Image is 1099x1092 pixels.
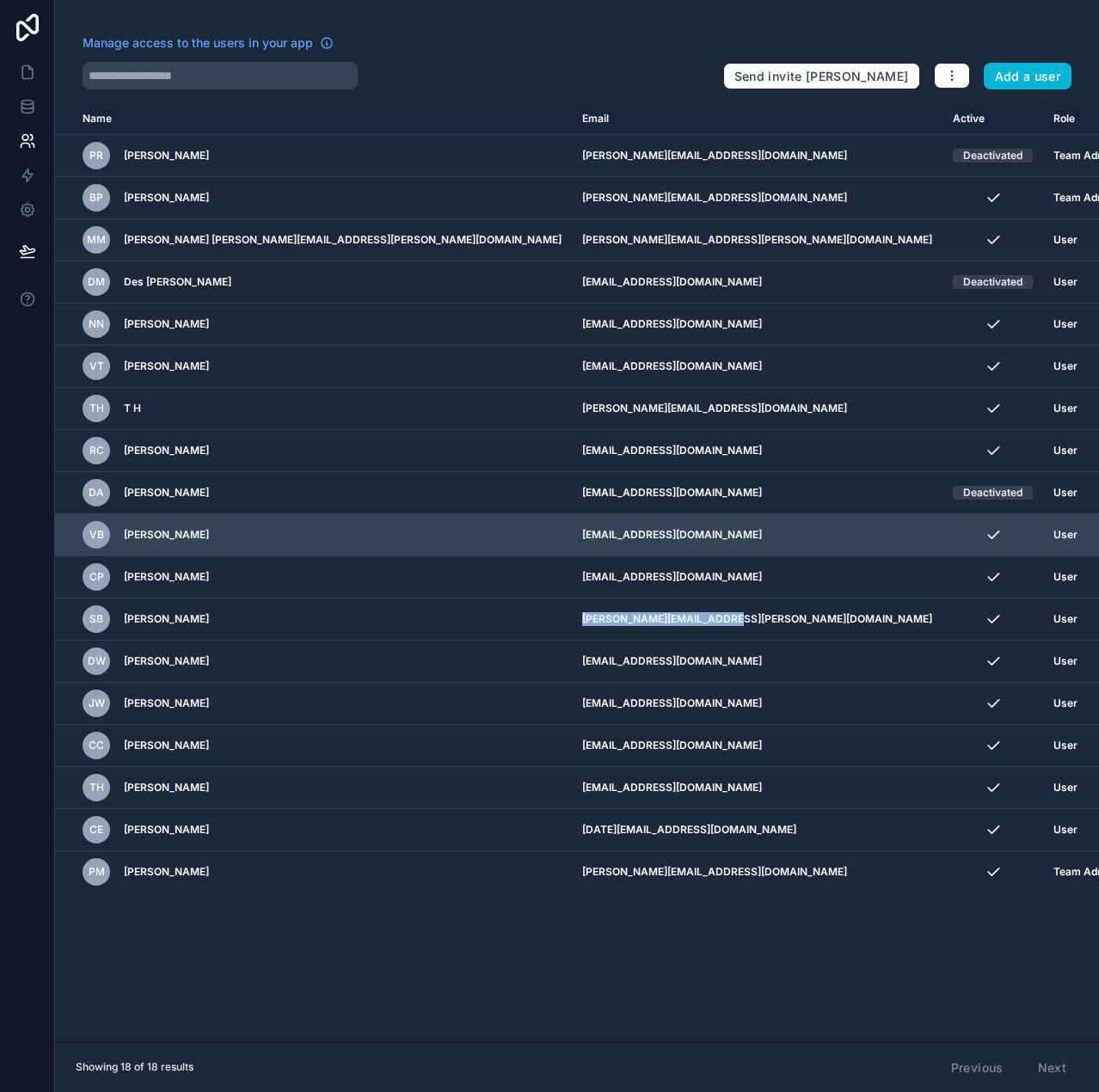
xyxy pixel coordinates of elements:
td: [DATE][EMAIL_ADDRESS][DOMAIN_NAME] [572,809,942,851]
span: TH [89,781,104,794]
td: [EMAIL_ADDRESS][DOMAIN_NAME] [572,725,942,767]
span: User [1053,233,1078,247]
span: User [1053,444,1078,457]
th: Email [572,103,942,135]
span: User [1053,402,1078,415]
span: [PERSON_NAME] [124,865,209,879]
span: RC [89,444,104,457]
span: [PERSON_NAME] [124,486,209,500]
span: [PERSON_NAME] [124,570,209,584]
span: User [1053,486,1078,500]
span: [PERSON_NAME] [124,444,209,457]
span: User [1053,823,1078,837]
span: User [1053,654,1078,668]
span: [PERSON_NAME] [124,739,209,752]
button: Add a user [984,63,1072,90]
span: [PERSON_NAME] [124,654,209,668]
span: DM [88,275,105,289]
td: [EMAIL_ADDRESS][DOMAIN_NAME] [572,472,942,514]
th: Name [55,103,572,135]
span: CC [89,739,104,752]
th: Active [942,103,1043,135]
span: CP [89,570,104,584]
span: TH [89,402,104,415]
span: JW [89,696,105,710]
span: VT [89,359,104,373]
td: [EMAIL_ADDRESS][DOMAIN_NAME] [572,430,942,472]
span: VB [89,528,104,542]
span: Mm [87,233,106,247]
td: [EMAIL_ADDRESS][DOMAIN_NAME] [572,304,942,346]
span: User [1053,317,1078,331]
span: T H [124,402,141,415]
td: [PERSON_NAME][EMAIL_ADDRESS][DOMAIN_NAME] [572,388,942,430]
span: [PERSON_NAME] [124,612,209,626]
td: [PERSON_NAME][EMAIL_ADDRESS][DOMAIN_NAME] [572,177,942,219]
td: [PERSON_NAME][EMAIL_ADDRESS][PERSON_NAME][DOMAIN_NAME] [572,219,942,261]
span: [PERSON_NAME] [124,781,209,794]
span: Manage access to the users in your app [83,34,313,52]
span: [PERSON_NAME] [124,528,209,542]
span: [PERSON_NAME] [124,696,209,710]
div: Deactivated [963,275,1022,289]
td: [EMAIL_ADDRESS][DOMAIN_NAME] [572,767,942,809]
span: CE [89,823,103,837]
span: [PERSON_NAME] [PERSON_NAME][EMAIL_ADDRESS][PERSON_NAME][DOMAIN_NAME] [124,233,562,247]
span: User [1053,359,1078,373]
span: User [1053,528,1078,542]
span: [PERSON_NAME] [124,149,209,163]
span: BP [89,191,103,205]
span: Showing 18 of 18 results [76,1060,193,1074]
span: [PERSON_NAME] [124,317,209,331]
span: User [1053,739,1078,752]
div: Deactivated [963,486,1022,500]
span: User [1053,612,1078,626]
span: User [1053,275,1078,289]
span: PR [89,149,103,163]
td: [EMAIL_ADDRESS][DOMAIN_NAME] [572,641,942,683]
span: SB [89,612,103,626]
span: User [1053,781,1078,794]
span: PM [89,865,105,879]
button: Send invite [PERSON_NAME] [723,63,920,90]
td: [EMAIL_ADDRESS][DOMAIN_NAME] [572,346,942,388]
span: DW [88,654,106,668]
span: [PERSON_NAME] [124,191,209,205]
td: [PERSON_NAME][EMAIL_ADDRESS][PERSON_NAME][DOMAIN_NAME] [572,598,942,641]
td: [EMAIL_ADDRESS][DOMAIN_NAME] [572,683,942,725]
td: [EMAIL_ADDRESS][DOMAIN_NAME] [572,261,942,304]
td: [EMAIL_ADDRESS][DOMAIN_NAME] [572,556,942,598]
span: [PERSON_NAME] [124,823,209,837]
td: [PERSON_NAME][EMAIL_ADDRESS][DOMAIN_NAME] [572,135,942,177]
span: DA [89,486,104,500]
span: [PERSON_NAME] [124,359,209,373]
td: [EMAIL_ADDRESS][DOMAIN_NAME] [572,514,942,556]
td: [PERSON_NAME][EMAIL_ADDRESS][DOMAIN_NAME] [572,851,942,893]
span: User [1053,696,1078,710]
span: Des [PERSON_NAME] [124,275,231,289]
div: scrollable content [55,103,1099,1042]
span: NN [89,317,104,331]
div: Deactivated [963,149,1022,163]
span: User [1053,570,1078,584]
a: Manage access to the users in your app [83,34,334,52]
